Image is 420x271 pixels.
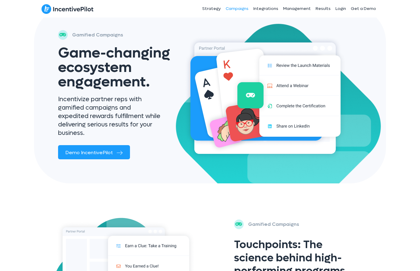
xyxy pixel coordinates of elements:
[348,1,378,16] a: Get a Demo
[42,4,94,14] img: IncentivePilot
[281,1,313,16] a: Management
[333,1,348,16] a: Login
[313,1,333,16] a: Results
[58,43,170,91] span: Game-changing ecosystem engagement.
[251,1,281,16] a: Integrations
[248,220,299,229] p: Gamified Campaigns
[72,31,123,39] p: Gamified Campaigns
[223,1,251,16] a: Campaigns
[158,1,378,16] nav: Header Menu
[58,145,130,159] a: Demo IncentivePilot
[200,1,223,16] a: Strategy
[58,95,162,137] p: Incentivize partner reps with gamified campaigns and expedited rewards fulfillment while deliveri...
[65,149,113,156] span: Demo IncentivePilot
[179,30,351,162] img: activations-hero (2)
